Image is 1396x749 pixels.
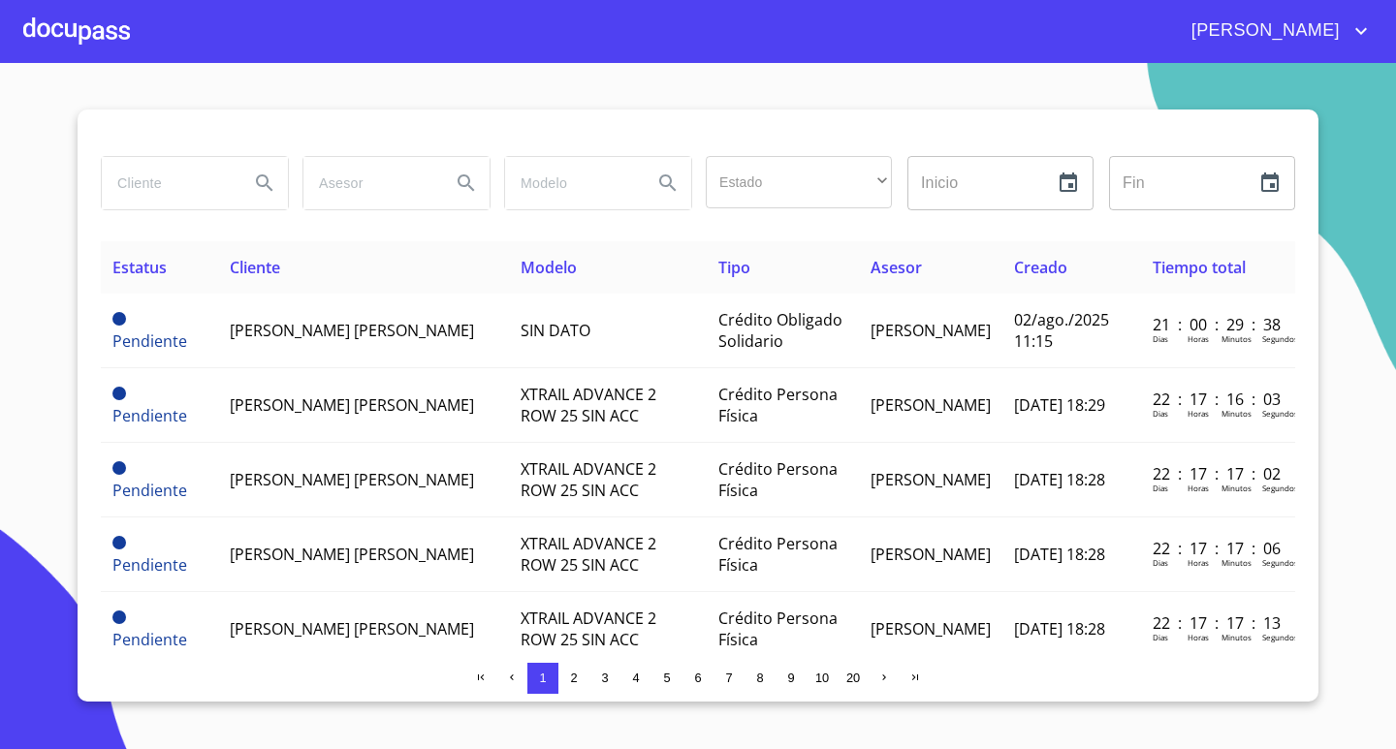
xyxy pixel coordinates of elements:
p: 22 : 17 : 17 : 06 [1153,538,1284,559]
p: Horas [1188,632,1209,642]
span: Creado [1014,257,1067,278]
button: 9 [776,663,807,694]
button: 20 [838,663,869,694]
p: Dias [1153,632,1168,642]
p: Dias [1153,408,1168,419]
button: 2 [558,663,589,694]
button: 10 [807,663,838,694]
span: [PERSON_NAME] [PERSON_NAME] [230,469,474,490]
input: search [505,157,637,209]
span: Modelo [521,257,577,278]
span: [DATE] 18:29 [1014,394,1105,416]
button: 6 [682,663,714,694]
button: Search [241,160,288,206]
span: [PERSON_NAME] [871,394,991,416]
span: [PERSON_NAME] [871,469,991,490]
span: Pendiente [112,387,126,400]
p: 22 : 17 : 17 : 13 [1153,612,1284,634]
button: 3 [589,663,620,694]
input: search [102,157,234,209]
button: Search [443,160,490,206]
p: Horas [1188,408,1209,419]
span: [DATE] 18:28 [1014,618,1105,640]
span: [DATE] 18:28 [1014,469,1105,490]
span: Estatus [112,257,167,278]
button: 7 [714,663,745,694]
span: Tiempo total [1153,257,1246,278]
p: Minutos [1221,557,1252,568]
span: Crédito Persona Física [718,533,838,576]
span: XTRAIL ADVANCE 2 ROW 25 SIN ACC [521,458,656,501]
span: Crédito Persona Física [718,458,838,501]
span: [PERSON_NAME] [PERSON_NAME] [230,618,474,640]
p: Dias [1153,557,1168,568]
span: SIN DATO [521,320,590,341]
span: Crédito Persona Física [718,384,838,426]
button: account of current user [1177,16,1373,47]
span: 02/ago./2025 11:15 [1014,309,1109,352]
p: Minutos [1221,408,1252,419]
p: Horas [1188,557,1209,568]
p: Segundos [1262,483,1298,493]
p: Dias [1153,333,1168,344]
span: Crédito Persona Física [718,608,838,650]
span: 2 [570,671,577,685]
p: Segundos [1262,557,1298,568]
span: [PERSON_NAME] [871,618,991,640]
p: Dias [1153,483,1168,493]
p: Minutos [1221,333,1252,344]
span: Pendiente [112,610,126,624]
span: Pendiente [112,405,187,426]
span: XTRAIL ADVANCE 2 ROW 25 SIN ACC [521,533,656,576]
p: Segundos [1262,632,1298,642]
button: 4 [620,663,651,694]
span: 7 [725,671,732,685]
span: Pendiente [112,554,187,576]
span: [PERSON_NAME] [871,320,991,341]
span: 9 [787,671,794,685]
p: Minutos [1221,632,1252,642]
span: Pendiente [112,480,187,501]
span: 5 [663,671,670,685]
span: Pendiente [112,330,187,352]
span: [PERSON_NAME] [PERSON_NAME] [230,320,474,341]
span: 3 [601,671,608,685]
p: Segundos [1262,408,1298,419]
p: 22 : 17 : 17 : 02 [1153,463,1284,484]
span: [PERSON_NAME] [1177,16,1349,47]
button: 8 [745,663,776,694]
span: Tipo [718,257,750,278]
p: Horas [1188,333,1209,344]
span: [PERSON_NAME] [871,544,991,565]
span: Pendiente [112,536,126,549]
span: Cliente [230,257,280,278]
span: Pendiente [112,312,126,326]
button: 1 [527,663,558,694]
span: 4 [632,671,639,685]
span: XTRAIL ADVANCE 2 ROW 25 SIN ACC [521,384,656,426]
span: 8 [756,671,763,685]
span: Crédito Obligado Solidario [718,309,842,352]
p: 21 : 00 : 29 : 38 [1153,314,1284,335]
p: 22 : 17 : 16 : 03 [1153,389,1284,410]
span: [PERSON_NAME] [PERSON_NAME] [230,394,474,416]
input: search [303,157,435,209]
span: XTRAIL ADVANCE 2 ROW 25 SIN ACC [521,608,656,650]
span: 1 [539,671,546,685]
span: 20 [846,671,860,685]
div: ​ [706,156,892,208]
button: Search [645,160,691,206]
span: Asesor [871,257,922,278]
p: Minutos [1221,483,1252,493]
span: [PERSON_NAME] [PERSON_NAME] [230,544,474,565]
span: [DATE] 18:28 [1014,544,1105,565]
span: Pendiente [112,629,187,650]
span: Pendiente [112,461,126,475]
span: 10 [815,671,829,685]
span: 6 [694,671,701,685]
p: Horas [1188,483,1209,493]
button: 5 [651,663,682,694]
p: Segundos [1262,333,1298,344]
